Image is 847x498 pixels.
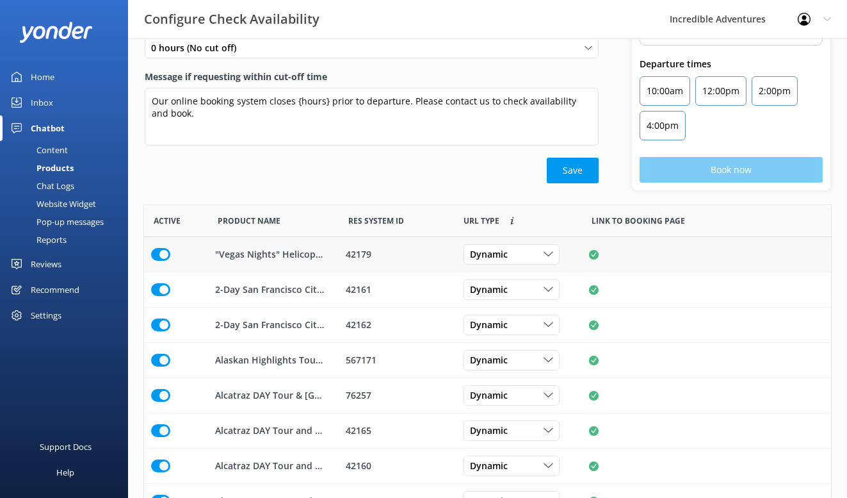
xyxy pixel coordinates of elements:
a: Chat Logs [8,177,128,195]
div: 42160 [346,459,447,473]
p: 2-Day San Francisco City Tour & Alcatraz NIGHT Tour [215,318,324,332]
span: Dynamic [470,459,515,473]
span: Dynamic [470,388,515,403]
div: Website Widget [8,195,96,213]
span: Dynamic [470,318,515,332]
div: Content [8,141,68,159]
span: Active [154,215,181,227]
p: Alaskan Highlights Tour: Denali to the Kenai Fjords (6 Days) [215,353,324,367]
p: 10:00am [647,83,683,99]
div: row [144,272,831,308]
div: Chat Logs [8,177,74,195]
div: 42179 [346,247,447,261]
span: Res System ID [348,215,404,227]
p: 2-Day San Francisco City Tour & Alcatraz DAY Tour [215,283,324,297]
div: row [144,449,831,484]
img: yonder-white-logo.png [19,22,93,43]
div: Reviews [31,251,61,277]
p: "Vegas Nights" Helicopter Flight [215,247,324,261]
p: Alcatraz DAY Tour and Aquarium + [PERSON_NAME] [PERSON_NAME] and Sonoma Wine [215,459,324,473]
a: Pop-up messages [8,213,128,231]
span: 0 hours (No cut off) [151,41,244,55]
div: Inbox [31,90,53,115]
div: 76257 [346,388,447,403]
a: Reports [8,231,128,249]
span: Dynamic [470,424,515,438]
div: 42161 [346,283,447,297]
span: Link to booking page [464,215,499,227]
div: row [144,378,831,413]
h3: Configure Check Availability [144,9,319,29]
div: Reports [8,231,67,249]
label: Message if requesting within cut-off time [145,70,599,84]
div: row [144,413,831,449]
span: Dynamic [470,283,515,297]
div: row [144,308,831,343]
div: row [144,343,831,378]
div: Settings [31,303,61,328]
div: Support Docs [40,434,92,460]
p: Departure times [640,57,823,71]
p: 2:00pm [759,83,791,99]
span: Product Name [218,215,280,227]
p: 4:00pm [647,118,679,133]
span: Link to booking page [592,215,685,227]
div: Pop-up messages [8,213,104,231]
p: 12:00pm [702,83,739,99]
p: Alcatraz DAY Tour & [GEOGRAPHIC_DATA] Sunset Cruise [215,388,324,403]
div: Chatbot [31,115,65,141]
div: row [144,237,831,272]
div: 42162 [346,318,447,332]
div: 567171 [346,353,447,367]
p: Alcatraz DAY Tour and Aquarium + [PERSON_NAME] [PERSON_NAME] & Sausalito Half-Day Tour with Ferry [215,424,324,438]
div: Products [8,159,74,177]
a: Website Widget [8,195,128,213]
div: Home [31,64,54,90]
span: Dynamic [470,247,515,261]
div: Help [56,460,74,485]
div: 42165 [346,424,447,438]
span: Dynamic [470,353,515,367]
textarea: Our online booking system closes {hours} prior to departure. Please contact us to check availabil... [145,88,599,145]
a: Products [8,159,128,177]
button: Save [547,158,599,183]
a: Content [8,141,128,159]
div: Recommend [31,277,79,303]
